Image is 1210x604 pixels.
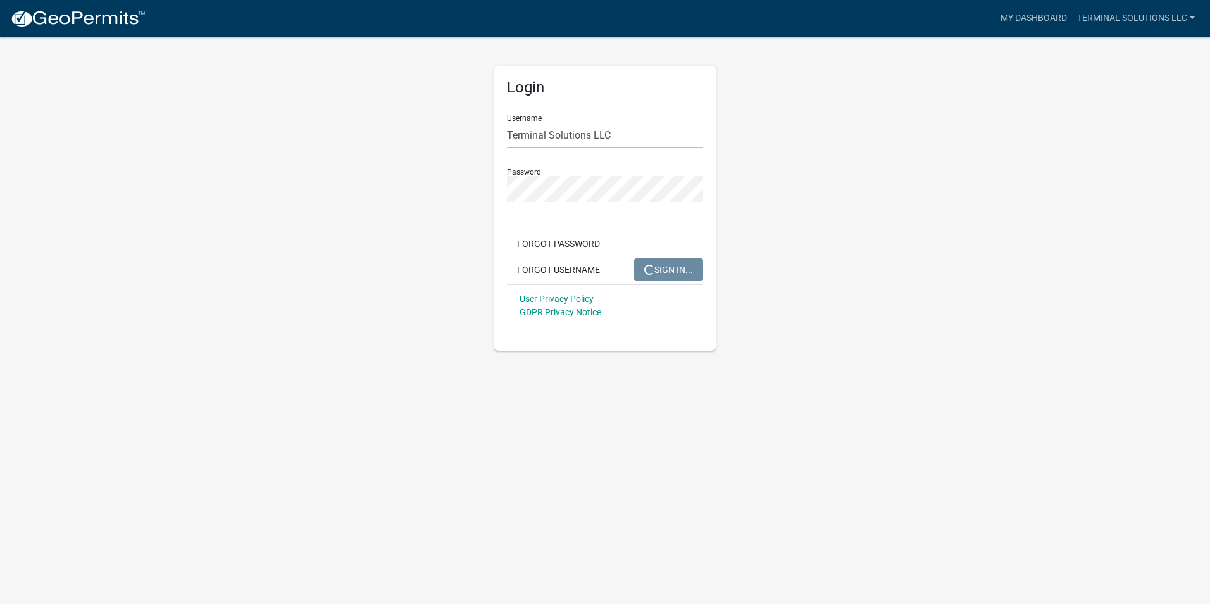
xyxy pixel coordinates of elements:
[1072,6,1200,30] a: Terminal Solutions LLC
[634,258,703,281] button: SIGN IN...
[507,258,610,281] button: Forgot Username
[507,232,610,255] button: Forgot Password
[507,79,703,97] h5: Login
[995,6,1072,30] a: My Dashboard
[520,294,594,304] a: User Privacy Policy
[644,264,693,274] span: SIGN IN...
[520,307,601,317] a: GDPR Privacy Notice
